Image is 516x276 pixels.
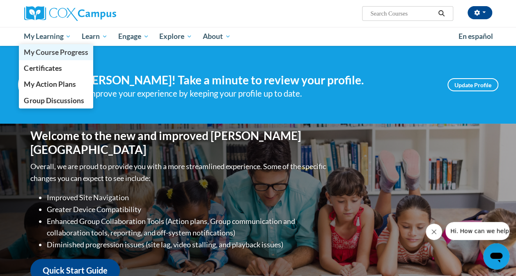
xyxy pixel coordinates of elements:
[30,161,328,184] p: Overall, we are proud to provide you with a more streamlined experience. Some of the specific cha...
[426,224,442,240] iframe: Close message
[19,60,94,76] a: Certificates
[47,192,328,204] li: Improved Site Navigation
[369,9,435,18] input: Search Courses
[159,32,192,41] span: Explore
[24,80,76,88] span: My Action Plans
[113,27,154,46] a: Engage
[468,6,492,19] button: Account Settings
[19,76,94,92] a: My Action Plans
[19,93,94,109] a: Group Discussions
[483,243,509,269] iframe: Button to launch messaging window
[154,27,197,46] a: Explore
[24,64,62,72] span: Certificates
[24,32,71,41] span: My Learning
[30,129,328,156] h1: Welcome to the new and improved [PERSON_NAME][GEOGRAPHIC_DATA]
[47,239,328,251] li: Diminished progression issues (site lag, video stalling, and playback issues)
[47,215,328,239] li: Enhanced Group Collaboration Tools (Action plans, Group communication and collaboration tools, re...
[24,96,84,105] span: Group Discussions
[19,27,77,46] a: My Learning
[67,87,435,100] div: Help improve your experience by keeping your profile up to date.
[24,6,172,21] a: Cox Campus
[82,32,108,41] span: Learn
[445,222,509,240] iframe: Message from company
[459,32,493,41] span: En español
[19,44,94,60] a: My Course Progress
[447,78,498,91] a: Update Profile
[67,73,435,87] h4: Hi [PERSON_NAME]! Take a minute to review your profile.
[203,32,231,41] span: About
[47,204,328,215] li: Greater Device Compatibility
[18,27,498,46] div: Main menu
[5,6,67,12] span: Hi. How can we help?
[24,6,116,21] img: Cox Campus
[24,48,88,57] span: My Course Progress
[18,66,55,103] img: Profile Image
[76,27,113,46] a: Learn
[453,28,498,45] a: En español
[118,32,149,41] span: Engage
[197,27,236,46] a: About
[435,9,447,18] button: Search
